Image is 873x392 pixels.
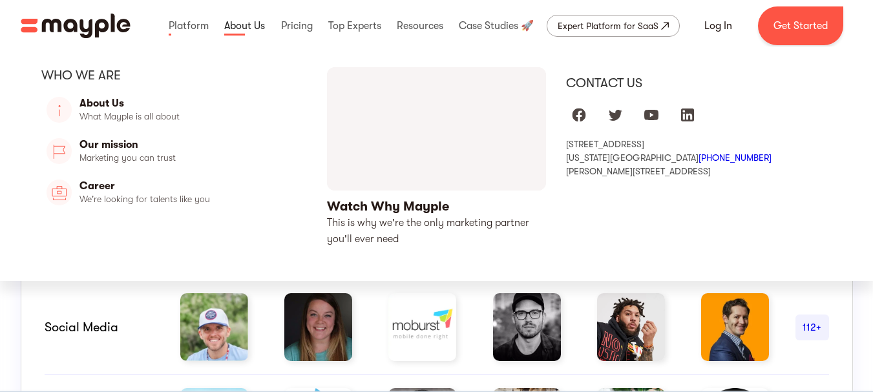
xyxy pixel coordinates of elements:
[327,67,546,247] a: open lightbox
[571,107,587,123] img: facebook logo
[566,102,592,128] a: Mayple at Facebook
[394,5,447,46] div: Resources
[21,14,131,38] img: Mayple logo
[566,138,832,177] div: [STREET_ADDRESS] [US_STATE][GEOGRAPHIC_DATA] [PERSON_NAME][STREET_ADDRESS]
[566,75,832,92] div: Contact us
[278,5,316,46] div: Pricing
[689,10,748,41] a: Log In
[325,5,384,46] div: Top Experts
[758,6,843,45] a: Get Started
[644,107,659,123] img: youtube logo
[607,107,623,123] img: twitter logo
[165,5,212,46] div: Platform
[558,18,658,34] div: Expert Platform for SaaS
[221,5,268,46] div: About Us
[45,320,154,335] div: Social Media
[699,152,772,163] a: [PHONE_NUMBER]
[795,320,829,335] div: 112+
[680,107,695,123] img: linkedIn
[602,102,628,128] a: Mayple at Twitter
[675,102,700,128] a: Mayple at LinkedIn
[547,15,680,37] a: Expert Platform for SaaS
[21,14,131,38] a: home
[41,67,307,84] div: Who we are
[638,102,664,128] a: Mayple at Youtube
